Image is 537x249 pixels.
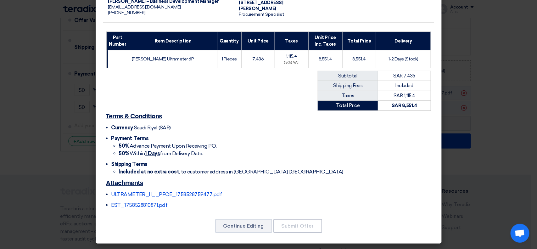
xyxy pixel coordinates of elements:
th: Quantity [217,32,241,50]
span: 1-2 Days (Stock) [388,56,418,62]
strong: SAR 8,551.4 [392,103,417,108]
span: Included [395,83,413,88]
u: 1 Days [145,150,160,156]
span: Shipping Terms [111,161,148,167]
th: Item Description [129,32,217,50]
span: [PHONE_NUMBER] [108,10,146,15]
span: Advance Payment Upon Receiving PO, [119,143,217,149]
span: [EMAIL_ADDRESS][DOMAIN_NAME] [108,4,181,10]
span: Procurement Specialist [239,12,284,17]
span: 1 Pieces [221,56,237,62]
span: Payment Terms [111,135,149,141]
td: Shipping Fees [318,81,378,91]
th: Total Price [342,32,376,50]
u: Terms & Conditions [106,113,162,120]
td: SAR 7,436 [378,71,431,81]
span: [PERSON_NAME] Ultrameter 6P [132,56,194,62]
div: (15%) VAT [277,60,306,65]
a: EST_1758528810871.pdf [111,202,168,208]
button: Continue Editing [215,219,272,233]
strong: Included at no extra cost [119,169,179,175]
span: Within from Delivery Date. [119,150,203,156]
span: 7,436 [252,56,264,62]
span: [PERSON_NAME] [239,6,276,11]
span: 8,551.4 [352,56,366,62]
u: Attachments [106,180,143,186]
strong: 50% [119,143,130,149]
th: Part Number [106,32,129,50]
th: Unit Price Inc. Taxes [309,32,342,50]
th: Delivery [376,32,431,50]
td: Taxes [318,91,378,101]
th: Unit Price [241,32,275,50]
span: Saudi Riyal (SAR) [134,125,171,131]
span: SAR 1,115.4 [394,93,415,99]
li: , to customer address in [GEOGRAPHIC_DATA], [GEOGRAPHIC_DATA] [119,168,431,176]
button: Submit Offer [273,219,322,233]
th: Taxes [275,32,308,50]
strong: 50% [119,150,130,156]
span: Currency [111,125,133,131]
td: Total Price [318,101,378,111]
span: 8,551.4 [319,56,332,62]
td: Subtotal [318,71,378,81]
div: Open chat [511,224,529,243]
span: 1,115.4 [286,54,297,59]
a: ULTRAMETER_II__PFCE_1758528759477.pdf [111,191,222,197]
